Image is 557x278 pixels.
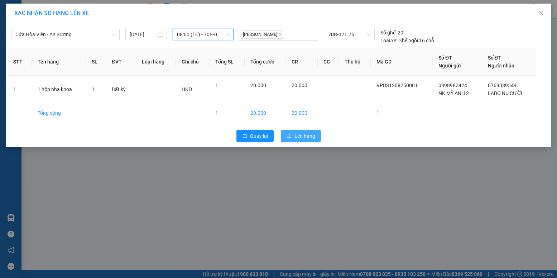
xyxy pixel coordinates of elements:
[210,103,245,123] td: 1
[8,48,32,76] th: STT
[438,63,461,69] span: Người gửi
[318,48,339,76] th: CC
[328,29,370,40] span: 70B-021.75
[32,103,86,123] td: Tổng cộng
[250,132,268,140] span: Quay lại
[245,103,286,123] td: 20.000
[32,48,86,76] th: Tên hàng
[176,48,210,76] th: Ghi chú
[245,48,286,76] th: Tổng cước
[538,10,544,16] span: close
[380,29,397,37] span: Số ghế:
[292,83,307,88] span: 20.000
[488,90,522,96] span: LABO NỤ CƯỜI
[380,29,403,37] div: 20
[371,48,433,76] th: Mã GD
[380,37,397,44] span: Loại xe:
[177,29,229,40] span: 08:00 (TC) - 70B-021.75
[294,132,315,140] span: Lên hàng
[136,48,176,76] th: Loại hàng
[371,103,433,123] td: 1
[380,37,434,44] div: Ghế ngồi 16 chỗ
[92,86,95,92] span: 1
[15,29,115,40] span: Cửa Hòa Viện - An Sương
[287,133,292,139] span: upload
[250,83,266,88] span: 20.000
[14,10,89,17] span: XÁC NHẬN SỐ HÀNG LÊN XE
[86,48,106,76] th: SL
[438,83,467,88] span: 0898982424
[488,63,514,69] span: Người nhận
[210,48,245,76] th: Tổng SL
[531,4,551,24] button: Close
[488,55,501,61] span: Số ĐT
[215,83,218,88] span: 1
[339,48,371,76] th: Thu hộ
[286,48,318,76] th: CR
[106,76,136,103] td: Bất kỳ
[236,130,274,142] button: rollbackQuay lại
[242,133,247,139] span: rollback
[106,48,136,76] th: ĐVT
[182,86,192,92] span: HKĐ
[488,83,517,88] span: 0769389549
[376,83,418,88] span: VPDS1208250001
[278,33,282,36] span: close
[438,90,469,96] span: NK MỸ ANH 2
[241,30,283,39] span: [PERSON_NAME]
[438,55,452,61] span: Số ĐT
[286,103,318,123] td: 20.000
[130,30,157,38] input: 12/08/2025
[8,76,32,103] td: 1
[32,76,86,103] td: 1 hộp nha khoa
[281,130,321,142] button: uploadLên hàng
